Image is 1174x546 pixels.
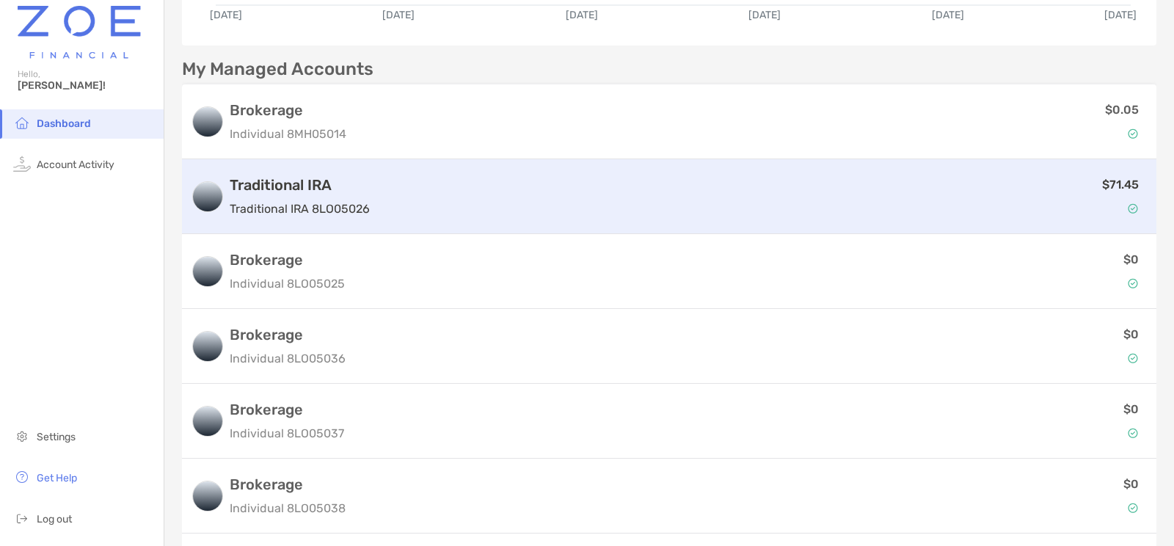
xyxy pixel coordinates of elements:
[230,326,346,343] h3: Brokerage
[566,9,598,21] text: [DATE]
[748,9,781,21] text: [DATE]
[1128,503,1138,513] img: Account Status icon
[193,407,222,436] img: logo account
[230,274,345,293] p: Individual 8LO05025
[1128,128,1138,139] img: Account Status icon
[13,427,31,445] img: settings icon
[37,117,91,130] span: Dashboard
[230,476,346,493] h3: Brokerage
[230,251,345,269] h3: Brokerage
[230,101,346,119] h3: Brokerage
[193,481,222,511] img: logo account
[1128,353,1138,363] img: Account Status icon
[1123,400,1139,418] p: $0
[193,257,222,286] img: logo account
[382,9,415,21] text: [DATE]
[230,176,370,194] h3: Traditional IRA
[37,472,77,484] span: Get Help
[1104,9,1137,21] text: [DATE]
[13,468,31,486] img: get-help icon
[37,431,76,443] span: Settings
[13,509,31,527] img: logout icon
[1128,428,1138,438] img: Account Status icon
[13,155,31,172] img: activity icon
[1105,101,1139,119] p: $0.05
[1128,203,1138,214] img: Account Status icon
[932,9,964,21] text: [DATE]
[1123,475,1139,493] p: $0
[230,349,346,368] p: Individual 8LO05036
[193,182,222,211] img: logo account
[1102,175,1139,194] p: $71.45
[37,513,72,525] span: Log out
[230,200,370,218] p: Traditional IRA 8LO05026
[230,401,344,418] h3: Brokerage
[193,332,222,361] img: logo account
[210,9,242,21] text: [DATE]
[1123,250,1139,269] p: $0
[1123,325,1139,343] p: $0
[13,114,31,131] img: household icon
[1128,278,1138,288] img: Account Status icon
[193,107,222,136] img: logo account
[37,159,114,171] span: Account Activity
[18,79,155,92] span: [PERSON_NAME]!
[18,6,141,59] img: Zoe Logo
[182,60,373,79] p: My Managed Accounts
[230,499,346,517] p: Individual 8LO05038
[230,125,346,143] p: Individual 8MH05014
[230,424,344,443] p: Individual 8LO05037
